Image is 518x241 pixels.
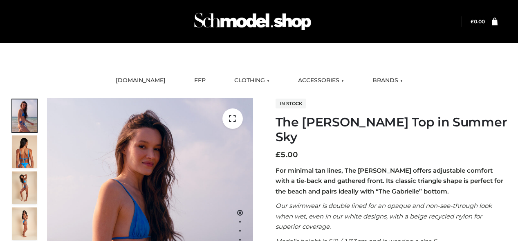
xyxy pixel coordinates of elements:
em: Our swimwear is double lined for an opaque and non-see-through look when wet, even in our white d... [276,202,492,230]
img: 3.Alex-top_CN-1-1-2.jpg [12,207,37,240]
img: 4.Alex-top_CN-1-1-2.jpg [12,171,37,204]
span: £ [471,18,474,25]
span: £ [276,150,280,159]
strong: For minimal tan lines, The [PERSON_NAME] offers adjustable comfort with a tie-back and gathered f... [276,167,503,195]
img: Schmodel Admin 964 [191,5,314,38]
a: ACCESSORIES [292,72,350,90]
a: BRANDS [366,72,409,90]
a: CLOTHING [228,72,276,90]
h1: The [PERSON_NAME] Top in Summer Sky [276,115,508,144]
bdi: 0.00 [471,18,485,25]
img: 1.Alex-top_SS-1_4464b1e7-c2c9-4e4b-a62c-58381cd673c0-1.jpg [12,99,37,132]
bdi: 5.00 [276,150,298,159]
img: 5.Alex-top_CN-1-1_1-1.jpg [12,135,37,168]
a: FFP [188,72,212,90]
a: £0.00 [471,18,485,25]
a: [DOMAIN_NAME] [110,72,172,90]
span: In stock [276,99,306,108]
